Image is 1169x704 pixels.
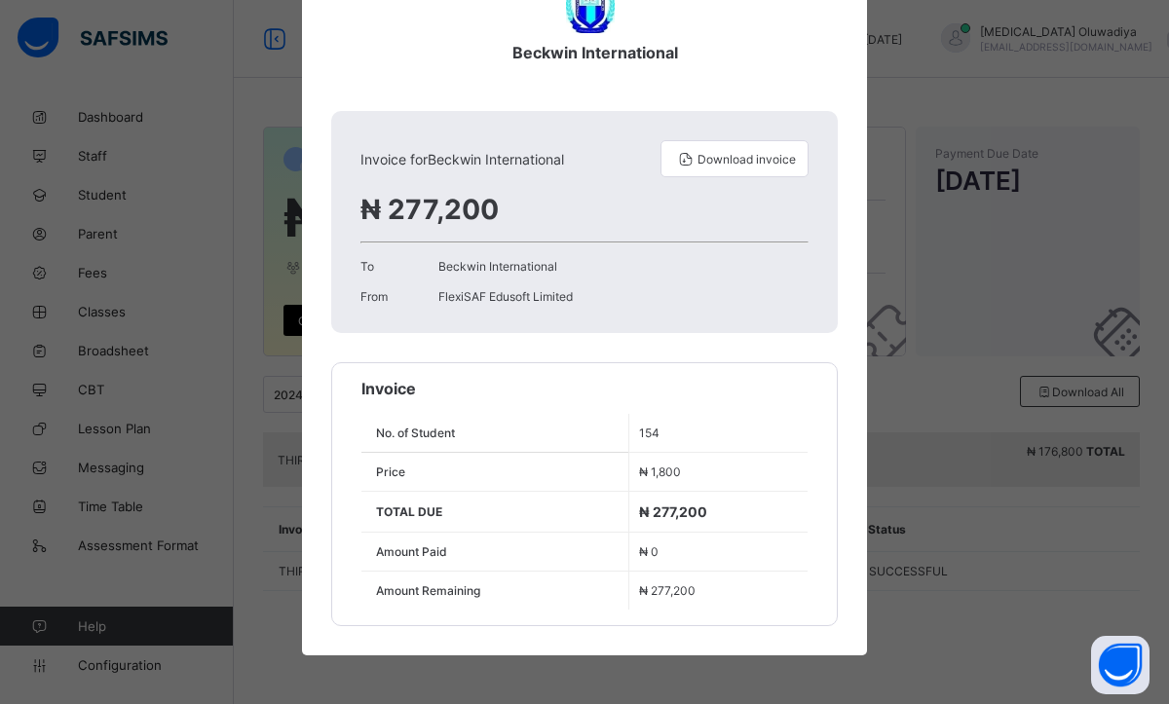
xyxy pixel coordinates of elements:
[1091,636,1150,694] button: Open asap
[512,43,678,62] span: Beckwin International
[639,464,681,479] span: ₦ 1,800
[361,453,629,492] td: Price
[360,259,438,274] span: To
[629,414,808,453] td: 154
[361,414,629,453] td: No. of Student
[698,152,796,167] span: Download invoice
[639,583,696,598] span: ₦ 277,200
[361,379,416,398] span: Invoice
[438,259,557,274] span: Beckwin International
[361,572,629,611] td: Amount Remaining
[376,544,447,559] span: Amount Paid
[360,151,564,167] span: Invoice for Beckwin International
[639,544,659,559] span: ₦ 0
[376,504,442,519] span: TOTAL DUE
[438,289,573,304] span: FlexiSAF Edusoft Limited
[360,193,499,226] span: ₦ 277,200
[639,503,707,520] span: ₦ 277,200
[360,289,438,304] span: From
